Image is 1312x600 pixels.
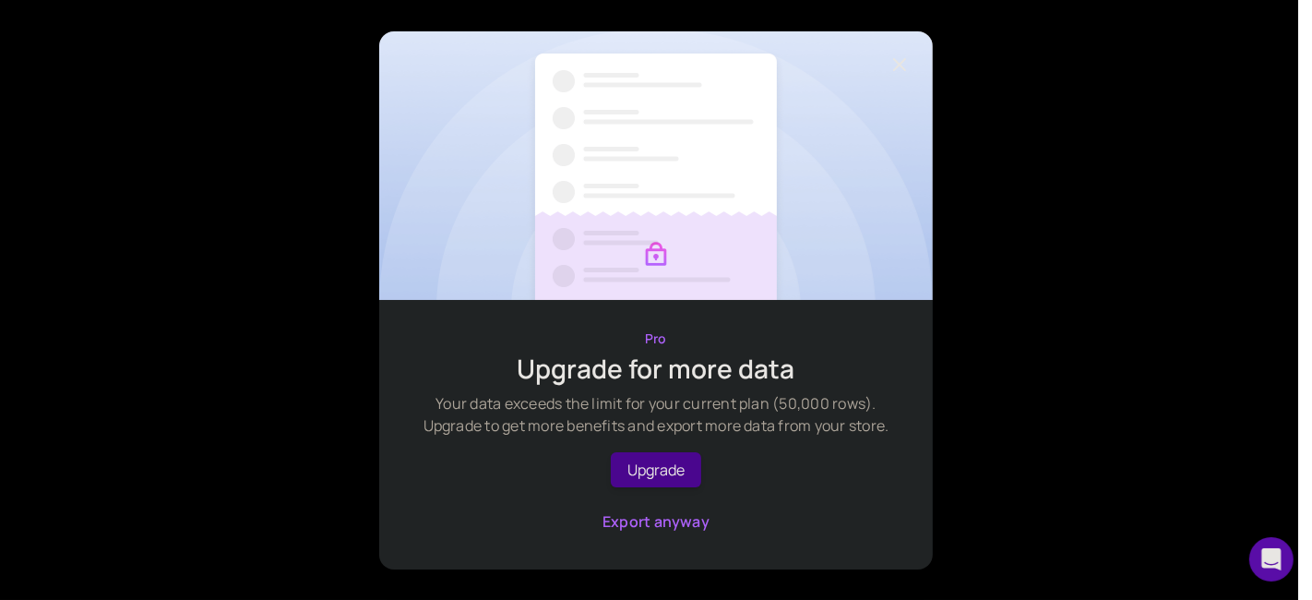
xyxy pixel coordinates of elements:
div: Open Intercom Messenger [1249,537,1294,582]
p: Upgrade for more data [409,352,903,385]
p: Your data exceeds the limit for your current plan (50,000 rows). Upgrade to get more benefits and... [409,392,903,437]
a: Upgrade [611,452,701,487]
button: Export anyway [586,503,726,540]
img: paywall graphics [379,31,933,300]
p: Pro [409,330,903,348]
